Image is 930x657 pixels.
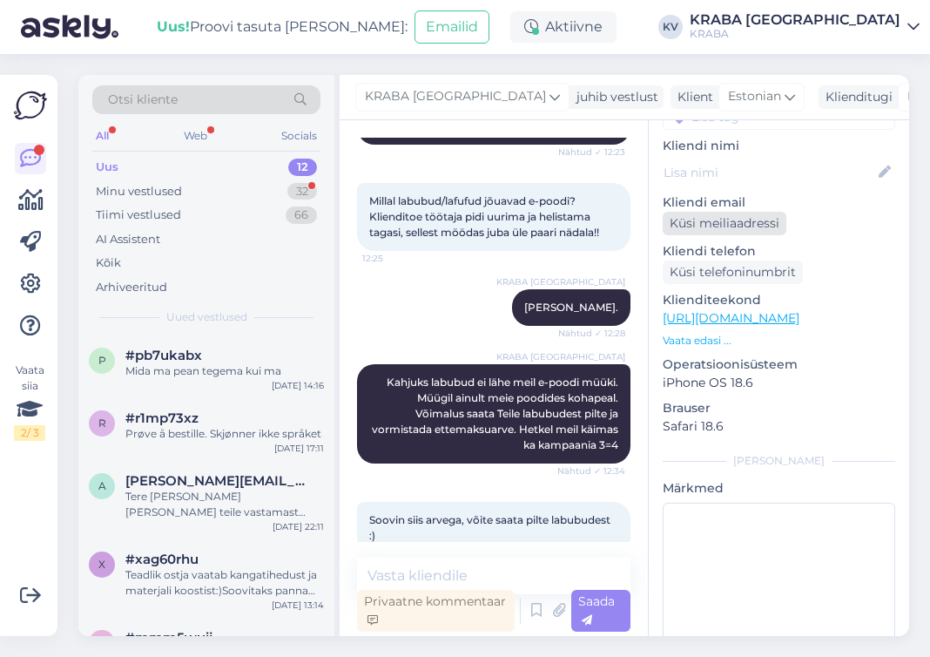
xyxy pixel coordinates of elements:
p: Kliendi nimi [663,137,895,155]
div: Minu vestlused [96,183,182,200]
span: Otsi kliente [108,91,178,109]
div: All [92,125,112,147]
div: 2 / 3 [14,425,45,441]
div: juhib vestlust [569,88,658,106]
div: Mida ma pean tegema kui ma [125,363,324,379]
span: #mmm5wuij [125,630,212,646]
div: KRABA [690,27,900,41]
div: Teadlik ostja vaatab kangatihedust ja materjali koostist:)Soovitaks panna täpsemat infot kodulehe... [125,567,324,599]
span: Soovin siis arvega, võite saata pilte labubudest :) [369,513,613,542]
span: KRABA [GEOGRAPHIC_DATA] [365,87,546,106]
p: Operatsioonisüsteem [663,356,895,374]
img: Askly Logo [14,89,47,122]
p: Klienditeekond [663,291,895,309]
span: Uued vestlused [166,309,247,325]
div: Küsi meiliaadressi [663,212,786,235]
span: a [98,479,106,492]
div: Vaata siia [14,362,45,441]
div: 12 [288,159,317,176]
p: Safari 18.6 [663,417,895,436]
div: 32 [287,183,317,200]
div: Klient [671,88,713,106]
span: [PERSON_NAME]. [524,301,618,314]
div: KRABA [GEOGRAPHIC_DATA] [690,13,900,27]
div: Kõik [96,254,121,272]
span: Millal labubud/lafufud jõuavad e-poodi? Klienditoe töötaja pidi uurima ja helistama tagasi, selle... [369,194,599,239]
p: Kliendi email [663,193,895,212]
a: KRABA [GEOGRAPHIC_DATA]KRABA [690,13,920,41]
div: Aktiivne [510,11,617,43]
div: KV [658,15,683,39]
p: Kliendi telefon [663,242,895,261]
div: [PERSON_NAME] [663,453,895,469]
div: Tiimi vestlused [96,207,181,224]
div: [DATE] 22:11 [273,520,324,533]
div: Tere [PERSON_NAME] [PERSON_NAME] teile vastamast [GEOGRAPHIC_DATA] sepa turu noored müüjannad ma ... [125,489,324,520]
div: [DATE] 17:11 [274,442,324,455]
span: p [98,354,106,367]
p: Vaata edasi ... [663,333,895,349]
span: Nähtud ✓ 12:23 [558,146,625,159]
div: Socials [278,125,320,147]
span: Nähtud ✓ 12:34 [557,464,625,478]
button: Emailid [414,10,489,44]
div: Privaatne kommentaar [357,590,515,632]
span: Kahjuks labubud ei lähe meil e-poodi müüki. Müügil ainult meie poodides kohapeal. Võimalus saata ... [372,376,623,451]
span: allan.matt19@gmail.com [125,473,307,489]
div: Web [180,125,211,147]
a: [URL][DOMAIN_NAME] [663,310,799,326]
span: KRABA [GEOGRAPHIC_DATA] [496,350,625,363]
span: #pb7ukabx [125,348,202,363]
span: 12:25 [362,252,428,265]
div: Uus [96,159,118,176]
p: Märkmed [663,479,895,498]
div: AI Assistent [96,231,160,248]
span: r [98,417,106,430]
span: #xag60rhu [125,552,199,567]
span: Saada [578,593,615,627]
span: Estonian [728,87,781,106]
div: Küsi telefoninumbrit [663,261,803,284]
span: KRABA [GEOGRAPHIC_DATA] [496,275,625,288]
input: Lisa nimi [664,163,875,182]
span: x [98,558,105,571]
span: Nähtud ✓ 12:28 [558,327,625,340]
p: Brauser [663,399,895,417]
div: [DATE] 14:16 [272,379,324,392]
div: Proovi tasuta [PERSON_NAME]: [157,17,408,37]
div: Prøve å bestille. Skjønner ikke språket [125,426,324,442]
div: 66 [286,207,317,224]
div: [DATE] 13:14 [272,599,324,612]
p: iPhone OS 18.6 [663,374,895,392]
div: Klienditugi [819,88,893,106]
span: #r1mp73xz [125,410,199,426]
b: Uus! [157,18,190,35]
div: Arhiveeritud [96,279,167,296]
